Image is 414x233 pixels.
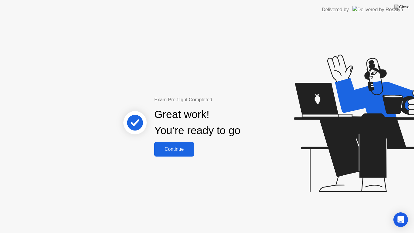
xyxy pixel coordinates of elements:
[154,96,279,103] div: Exam Pre-flight Completed
[352,6,403,13] img: Delivered by Rosalyn
[156,147,192,152] div: Continue
[393,212,408,227] div: Open Intercom Messenger
[154,106,240,139] div: Great work! You’re ready to go
[154,142,194,157] button: Continue
[394,5,409,9] img: Close
[322,6,349,13] div: Delivered by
